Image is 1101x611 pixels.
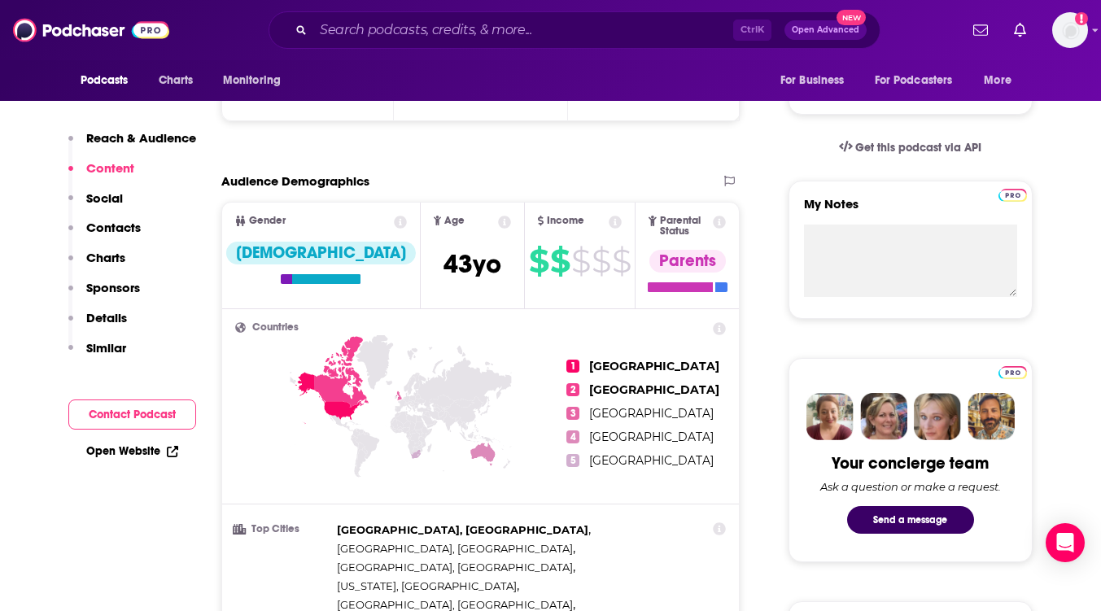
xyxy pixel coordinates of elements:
span: Get this podcast via API [855,141,981,155]
span: , [337,539,575,558]
img: Sydney Profile [806,393,854,440]
p: Reach & Audience [86,130,196,146]
a: Pro website [998,186,1027,202]
button: Open AdvancedNew [784,20,867,40]
span: 4 [566,430,579,443]
span: Charts [159,69,194,92]
img: Podchaser Pro [998,189,1027,202]
span: , [337,521,591,539]
button: Charts [68,250,125,280]
span: $ [571,248,590,274]
span: For Podcasters [875,69,953,92]
span: Income [547,216,584,226]
button: open menu [212,65,302,96]
div: Search podcasts, credits, & more... [269,11,880,49]
button: Sponsors [68,280,140,310]
button: Show profile menu [1052,12,1088,48]
img: Podchaser Pro [998,366,1027,379]
p: Details [86,310,127,325]
img: User Profile [1052,12,1088,48]
span: Age [444,216,465,226]
span: Podcasts [81,69,129,92]
span: $ [592,248,610,274]
span: Ctrl K [733,20,771,41]
span: Countries [252,322,299,333]
div: Open Intercom Messenger [1046,523,1085,562]
p: Charts [86,250,125,265]
span: [GEOGRAPHIC_DATA], [GEOGRAPHIC_DATA] [337,542,573,555]
a: Show notifications dropdown [1007,16,1033,44]
button: Similar [68,340,126,370]
a: Pro website [998,364,1027,379]
p: Contacts [86,220,141,235]
div: Your concierge team [832,453,989,474]
span: Logged in as Andrea1206 [1052,12,1088,48]
button: open menu [769,65,865,96]
button: Contact Podcast [68,399,196,430]
a: Charts [148,65,203,96]
p: Similar [86,340,126,356]
span: [US_STATE], [GEOGRAPHIC_DATA] [337,579,517,592]
p: Social [86,190,123,206]
div: Parents [649,250,726,273]
img: Jon Profile [968,393,1015,440]
label: My Notes [804,196,1017,225]
img: Barbara Profile [860,393,907,440]
span: $ [612,248,631,274]
span: New [837,10,866,25]
input: Search podcasts, credits, & more... [313,17,733,43]
h3: Top Cities [235,524,330,535]
button: Social [68,190,123,220]
div: [DEMOGRAPHIC_DATA] [226,242,416,264]
span: Gender [249,216,286,226]
img: Jules Profile [914,393,961,440]
p: Sponsors [86,280,140,295]
span: Monitoring [223,69,281,92]
svg: Add a profile image [1075,12,1088,25]
span: [GEOGRAPHIC_DATA], [GEOGRAPHIC_DATA] [337,523,588,536]
span: More [984,69,1011,92]
a: Get this podcast via API [826,128,995,168]
span: 2 [566,383,579,396]
span: [GEOGRAPHIC_DATA] [589,453,714,468]
span: 43 yo [443,248,501,280]
button: Content [68,160,134,190]
span: , [337,577,519,596]
button: open menu [864,65,976,96]
button: open menu [69,65,150,96]
button: open menu [972,65,1032,96]
span: Open Advanced [792,26,859,34]
span: 3 [566,407,579,420]
span: [GEOGRAPHIC_DATA] [589,359,719,373]
span: [GEOGRAPHIC_DATA], [GEOGRAPHIC_DATA] [337,561,573,574]
h2: Audience Demographics [221,173,369,189]
span: $ [550,248,570,274]
span: [GEOGRAPHIC_DATA] [589,406,714,421]
button: Reach & Audience [68,130,196,160]
span: 1 [566,360,579,373]
button: Contacts [68,220,141,250]
p: Content [86,160,134,176]
span: For Business [780,69,845,92]
a: Open Website [86,444,178,458]
span: [GEOGRAPHIC_DATA], [GEOGRAPHIC_DATA] [337,598,573,611]
span: , [337,558,575,577]
span: 5 [566,454,579,467]
span: [GEOGRAPHIC_DATA] [589,430,714,444]
img: Podchaser - Follow, Share and Rate Podcasts [13,15,169,46]
button: Send a message [847,506,974,534]
span: Parental Status [660,216,710,237]
span: [GEOGRAPHIC_DATA] [589,382,719,397]
span: $ [529,248,548,274]
div: Ask a question or make a request. [820,480,1001,493]
a: Show notifications dropdown [967,16,994,44]
button: Details [68,310,127,340]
